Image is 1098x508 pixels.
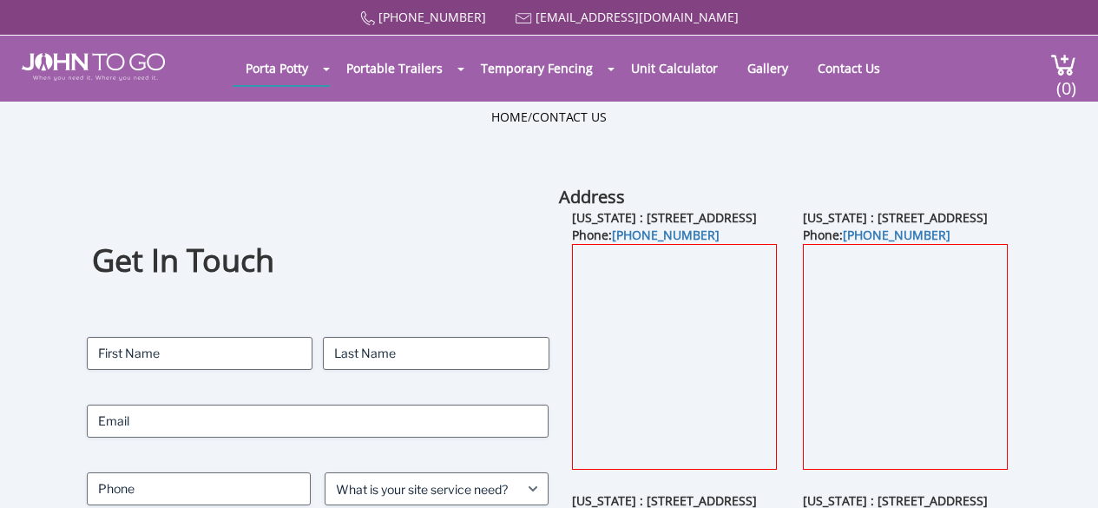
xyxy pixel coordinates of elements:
[22,53,165,81] img: JOHN to go
[536,9,739,25] a: [EMAIL_ADDRESS][DOMAIN_NAME]
[378,9,486,25] a: [PHONE_NUMBER]
[87,472,311,505] input: Phone
[333,51,456,85] a: Portable Trailers
[843,227,950,243] a: [PHONE_NUMBER]
[468,51,606,85] a: Temporary Fencing
[1050,53,1076,76] img: cart a
[233,51,321,85] a: Porta Potty
[805,51,893,85] a: Contact Us
[1055,63,1076,100] span: (0)
[803,227,950,243] b: Phone:
[360,11,375,26] img: Call
[323,337,549,370] input: Last Name
[572,227,720,243] b: Phone:
[572,209,757,226] b: [US_STATE] : [STREET_ADDRESS]
[559,185,625,208] b: Address
[618,51,731,85] a: Unit Calculator
[87,405,549,438] input: Email
[87,337,312,370] input: First Name
[491,109,607,126] ul: /
[734,51,801,85] a: Gallery
[491,109,528,125] a: Home
[803,209,988,226] b: [US_STATE] : [STREET_ADDRESS]
[92,240,544,282] h1: Get In Touch
[532,109,607,125] a: Contact Us
[516,13,532,24] img: Mail
[612,227,720,243] a: [PHONE_NUMBER]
